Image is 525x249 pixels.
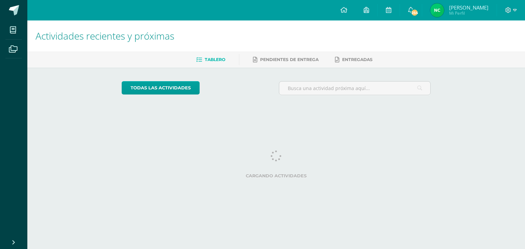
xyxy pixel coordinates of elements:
[449,4,488,11] span: [PERSON_NAME]
[122,173,431,178] label: Cargando actividades
[342,57,373,62] span: Entregadas
[205,57,225,62] span: Tablero
[122,81,200,94] a: todas las Actividades
[260,57,319,62] span: Pendientes de entrega
[279,82,431,95] input: Busca una actividad próxima aquí...
[335,54,373,65] a: Entregadas
[196,54,225,65] a: Tablero
[449,10,488,16] span: Mi Perfil
[36,29,174,42] span: Actividades recientes y próximas
[411,9,418,16] span: 254
[253,54,319,65] a: Pendientes de entrega
[430,3,444,17] img: 858d4a7dc9c15dfe05787bb017ed9d30.png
